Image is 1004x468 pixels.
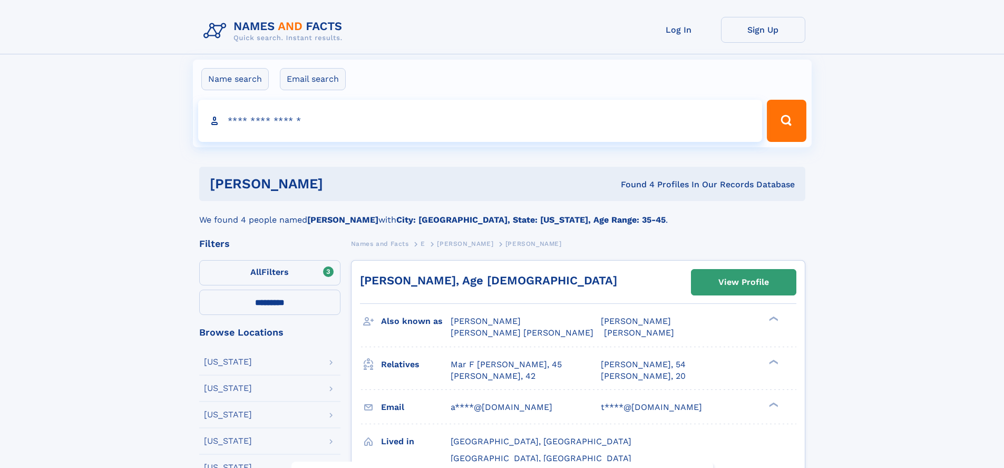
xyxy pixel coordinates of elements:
[451,453,631,463] span: [GEOGRAPHIC_DATA], [GEOGRAPHIC_DATA]
[199,239,340,249] div: Filters
[396,215,666,225] b: City: [GEOGRAPHIC_DATA], State: [US_STATE], Age Range: 35-45
[421,240,425,247] span: E
[201,68,269,90] label: Name search
[451,359,562,370] a: Mar F [PERSON_NAME], 45
[604,328,674,338] span: [PERSON_NAME]
[721,17,805,43] a: Sign Up
[437,237,493,250] a: [PERSON_NAME]
[307,215,378,225] b: [PERSON_NAME]
[199,201,805,226] div: We found 4 people named with .
[421,237,425,250] a: E
[381,433,451,451] h3: Lived in
[718,270,769,294] div: View Profile
[210,177,472,190] h1: [PERSON_NAME]
[199,328,340,337] div: Browse Locations
[198,100,763,142] input: search input
[204,384,252,393] div: [US_STATE]
[451,316,521,326] span: [PERSON_NAME]
[601,370,686,382] a: [PERSON_NAME], 20
[280,68,346,90] label: Email search
[381,356,451,374] h3: Relatives
[505,240,562,247] span: [PERSON_NAME]
[451,328,593,338] span: [PERSON_NAME] [PERSON_NAME]
[637,17,721,43] a: Log In
[351,237,409,250] a: Names and Facts
[451,370,535,382] a: [PERSON_NAME], 42
[601,359,686,370] a: [PERSON_NAME], 54
[437,240,493,247] span: [PERSON_NAME]
[766,401,779,408] div: ❯
[691,270,796,295] a: View Profile
[766,358,779,365] div: ❯
[451,436,631,446] span: [GEOGRAPHIC_DATA], [GEOGRAPHIC_DATA]
[204,410,252,419] div: [US_STATE]
[199,260,340,285] label: Filters
[204,358,252,366] div: [US_STATE]
[472,179,795,190] div: Found 4 Profiles In Our Records Database
[767,100,806,142] button: Search Button
[766,316,779,322] div: ❯
[250,267,261,277] span: All
[360,274,617,287] a: [PERSON_NAME], Age [DEMOGRAPHIC_DATA]
[204,437,252,445] div: [US_STATE]
[381,312,451,330] h3: Also known as
[601,316,671,326] span: [PERSON_NAME]
[381,398,451,416] h3: Email
[199,17,351,45] img: Logo Names and Facts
